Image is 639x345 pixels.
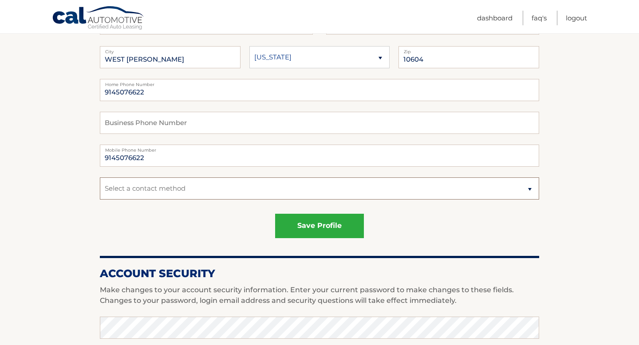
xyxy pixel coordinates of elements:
a: Logout [566,11,587,25]
input: Zip [398,46,539,68]
input: City [100,46,241,68]
label: City [100,46,241,53]
a: FAQ's [532,11,547,25]
a: Dashboard [477,11,513,25]
label: Home Phone Number [100,79,539,86]
p: Make changes to your account security information. Enter your current password to make changes to... [100,285,539,306]
h2: Account Security [100,267,539,280]
label: Mobile Phone Number [100,145,539,152]
input: Home Phone Number [100,79,539,101]
label: Zip [398,46,539,53]
input: Business Phone Number [100,112,539,134]
a: Cal Automotive [52,6,145,31]
input: Mobile Phone Number [100,145,539,167]
button: save profile [275,214,364,238]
